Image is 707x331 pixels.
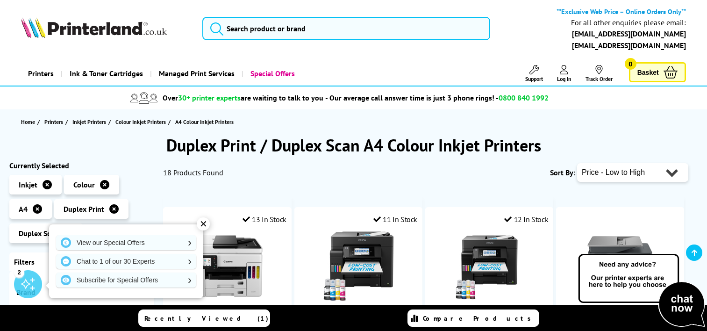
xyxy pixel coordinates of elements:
a: Compare Products [407,309,539,327]
span: 18 Products Found [163,168,223,177]
span: 0800 840 1992 [499,93,549,102]
a: Track Order [586,65,613,82]
span: Basket [637,66,659,79]
a: Printerland Logo [21,17,191,40]
a: Special Offers [242,62,302,86]
span: 30+ printer experts [178,93,241,102]
div: For all other enquiries please email: [571,18,686,27]
span: Sort By: [550,168,575,177]
a: Inkjet Printers [72,117,108,127]
a: View our Special Offers [56,235,196,250]
div: ✕ [197,217,210,230]
a: Home [21,117,37,127]
a: Printers [21,62,61,86]
div: Currently Selected [9,161,154,170]
img: HP OfficeJet Pro 9122e [585,231,655,301]
span: Log In [557,75,571,82]
span: 0 [625,58,636,70]
div: 2 [14,267,24,277]
input: Search product or brand [202,17,490,40]
a: Managed Print Services [150,62,242,86]
a: Recently Viewed (1) [138,309,270,327]
a: Support [525,65,543,82]
img: Epson EcoTank ET-5855 [454,231,524,301]
h1: Duplex Print / Duplex Scan A4 Colour Inkjet Printers [9,134,698,156]
div: 13 In Stock [243,215,286,224]
span: Printers [44,117,63,127]
span: Compare Products [423,314,536,323]
span: - Our average call answer time is just 3 phone rings! - [325,93,549,102]
img: Printerland Logo [21,17,167,38]
a: Chat to 1 of our 30 Experts [56,254,196,269]
a: Ink & Toner Cartridges [61,62,150,86]
span: Colour Inkjet Printers [115,117,166,127]
span: Duplex Print [64,204,104,214]
img: Open Live Chat window [576,252,707,329]
div: 11 In Stock [373,215,417,224]
span: Recently Viewed (1) [144,314,269,323]
a: Printers [44,117,65,127]
span: Ink & Toner Cartridges [70,62,143,86]
a: [EMAIL_ADDRESS][DOMAIN_NAME] [572,41,686,50]
span: Inkjet Printers [72,117,106,127]
span: Support [525,75,543,82]
b: **Exclusive Web Price – Online Orders Only** [557,7,686,16]
span: Over are waiting to talk to you [163,93,323,102]
a: Log In [557,65,571,82]
span: A4 Colour Inkjet Printers [175,118,234,125]
span: Duplex Scan [19,229,58,238]
img: Canon MAXIFY GX7050 MegaTank [193,231,263,301]
a: Colour Inkjet Printers [115,117,168,127]
img: Epson EcoTank ET-5805 [323,231,393,301]
span: A4 [19,204,28,214]
span: Filters [14,257,35,266]
a: Basket 0 [629,62,686,82]
a: [EMAIL_ADDRESS][DOMAIN_NAME] [572,29,686,38]
a: Epson EcoTank ET-5805 [323,294,393,303]
span: Colour [73,180,95,189]
div: 12 In Stock [504,215,548,224]
a: Canon MAXIFY GX7050 MegaTank [193,294,263,303]
span: Inkjet [19,180,37,189]
a: Epson EcoTank ET-5855 [454,294,524,303]
a: Subscribe for Special Offers [56,273,196,288]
